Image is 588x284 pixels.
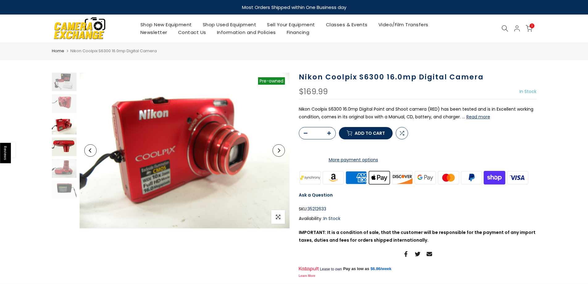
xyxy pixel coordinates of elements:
a: Share on Facebook [403,250,409,258]
a: Sell Your Equipment [262,21,321,28]
img: google pay [414,170,437,185]
div: SKU: [299,205,536,213]
img: american express [345,170,368,185]
span: In Stock [519,88,536,95]
a: More payment options [299,156,408,164]
a: Ask a Question [299,192,333,198]
div: Availability : [299,215,536,223]
button: Next [273,144,285,157]
a: Video/Film Transfers [373,21,434,28]
img: apple pay [368,170,391,185]
strong: IMPORTANT: It is a condition of sale, that the customer will be responsible for the payment of an... [299,229,536,243]
a: Learn More [299,274,315,278]
span: In Stock [323,215,340,222]
a: Financing [281,28,315,36]
img: Nikon Coolpix S6300 16.0mp Digital Camera Digital Cameras - Digital Point and Shoot Cameras Nikon... [80,73,290,230]
h1: Nikon Coolpix S6300 16.0mp Digital Camera [299,73,536,82]
a: Contact Us [173,28,211,36]
a: Share on Twitter [415,250,420,258]
img: Nikon Coolpix S6300 16.0mp Digital Camera Digital Cameras - Digital Point and Shoot Cameras Nikon... [52,159,77,178]
a: Information and Policies [211,28,281,36]
p: Nikon Coolpix S6300 16.0mp Digital Point and Shoot camera (RED) has been tested and is in Excelle... [299,105,536,121]
a: Classes & Events [320,21,373,28]
a: Shop Used Equipment [197,21,262,28]
span: Pay as low as [343,266,369,272]
img: Nikon Coolpix S6300 16.0mp Digital Camera Digital Cameras - Digital Point and Shoot Cameras Nikon... [52,94,77,113]
img: Nikon Coolpix S6300 16.0mp Digital Camera Digital Cameras - Digital Point and Shoot Cameras Nikon... [52,73,77,91]
span: 35212633 [307,205,326,213]
img: master [437,170,460,185]
img: paypal [460,170,483,185]
a: $6.86/week [370,266,391,272]
a: Home [52,48,64,54]
img: Nikon Coolpix S6300 16.0mp Digital Camera Digital Cameras - Digital Point and Shoot Cameras Nikon... [52,138,77,156]
a: Share on Email [427,250,432,258]
strong: Most Orders Shipped within One Business day [242,4,346,11]
a: Newsletter [135,28,173,36]
a: Shop New Equipment [135,21,197,28]
img: discover [391,170,414,185]
img: Nikon Coolpix S6300 16.0mp Digital Camera Digital Cameras - Digital Point and Shoot Cameras Nikon... [52,116,77,134]
img: synchrony [299,170,322,185]
span: 0 [530,23,534,28]
img: Nikon Coolpix S6300 16.0mp Digital Camera Digital Cameras - Digital Point and Shoot Cameras Nikon... [52,181,77,199]
img: amazon payments [322,170,345,185]
button: Read more [466,114,490,120]
div: $169.99 [299,88,328,96]
span: Add to cart [355,131,385,135]
span: Nikon Coolpix S6300 16.0mp Digital Camera [70,48,157,54]
img: shopify pay [483,170,506,185]
span: Lease to own [320,267,342,272]
a: 0 [526,25,532,32]
img: visa [506,170,529,185]
button: Previous [84,144,97,157]
button: Add to cart [339,127,393,139]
